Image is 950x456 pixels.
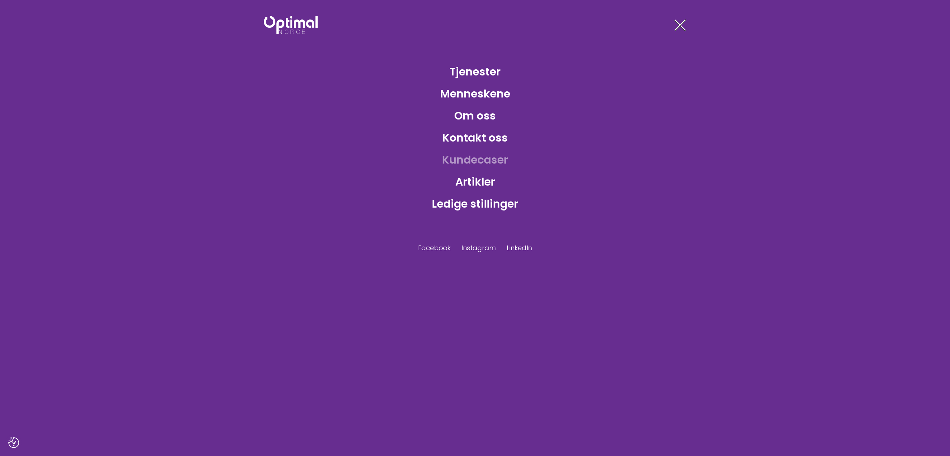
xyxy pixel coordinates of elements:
a: Menneskene [434,82,516,105]
img: Revisit consent button [8,437,19,448]
a: Facebook [418,243,451,253]
a: Tjenester [444,60,506,83]
img: Optimal Norge [264,16,318,34]
a: Instagram [461,243,496,253]
button: Samtykkepreferanser [8,437,19,448]
a: Kundecaser [436,148,514,171]
a: Kontakt oss [437,126,513,149]
a: LinkedIn [507,243,532,253]
a: Ledige stillinger [426,192,524,216]
a: Om oss [448,104,502,127]
a: Artikler [450,170,501,194]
